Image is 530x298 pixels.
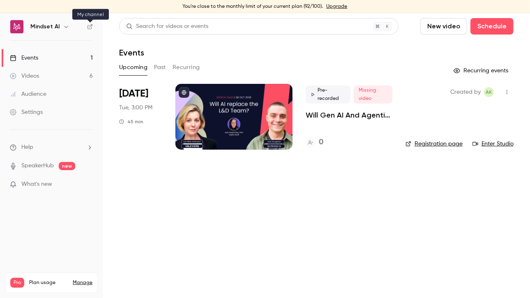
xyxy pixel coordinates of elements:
[306,137,323,148] a: 0
[126,22,208,31] div: Search for videos or events
[470,18,514,35] button: Schedule
[484,87,494,97] span: Anna Kocsis
[10,72,39,80] div: Videos
[73,280,92,286] a: Manage
[21,162,54,170] a: SpeakerHub
[354,85,392,104] span: Missing video
[10,20,23,33] img: Mindset AI
[21,180,52,189] span: What's new
[29,280,68,286] span: Plan usage
[173,61,200,74] button: Recurring
[30,23,60,31] h6: Mindset AI
[10,90,46,98] div: Audience
[406,140,463,148] a: Registration page
[450,64,514,77] button: Recurring events
[119,118,143,125] div: 45 min
[10,143,93,152] li: help-dropdown-opener
[119,87,148,100] span: [DATE]
[306,110,392,120] a: Will Gen AI And Agentic AI Replace The L&D Team? | EdTech Talks EP3
[319,137,323,148] h4: 0
[450,87,481,97] span: Created by
[327,3,348,10] a: Upgrade
[420,18,467,35] button: New video
[486,87,492,97] span: AK
[119,84,162,150] div: Oct 28 Tue, 3:00 PM (Europe/London)
[119,104,152,112] span: Tue, 3:00 PM
[119,48,144,58] h1: Events
[10,278,24,288] span: Pro
[306,85,350,104] span: Pre-recorded
[10,108,43,116] div: Settings
[10,54,38,62] div: Events
[83,181,93,188] iframe: Noticeable Trigger
[472,140,514,148] a: Enter Studio
[119,61,147,74] button: Upcoming
[59,162,75,170] span: new
[21,143,33,152] span: Help
[154,61,166,74] button: Past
